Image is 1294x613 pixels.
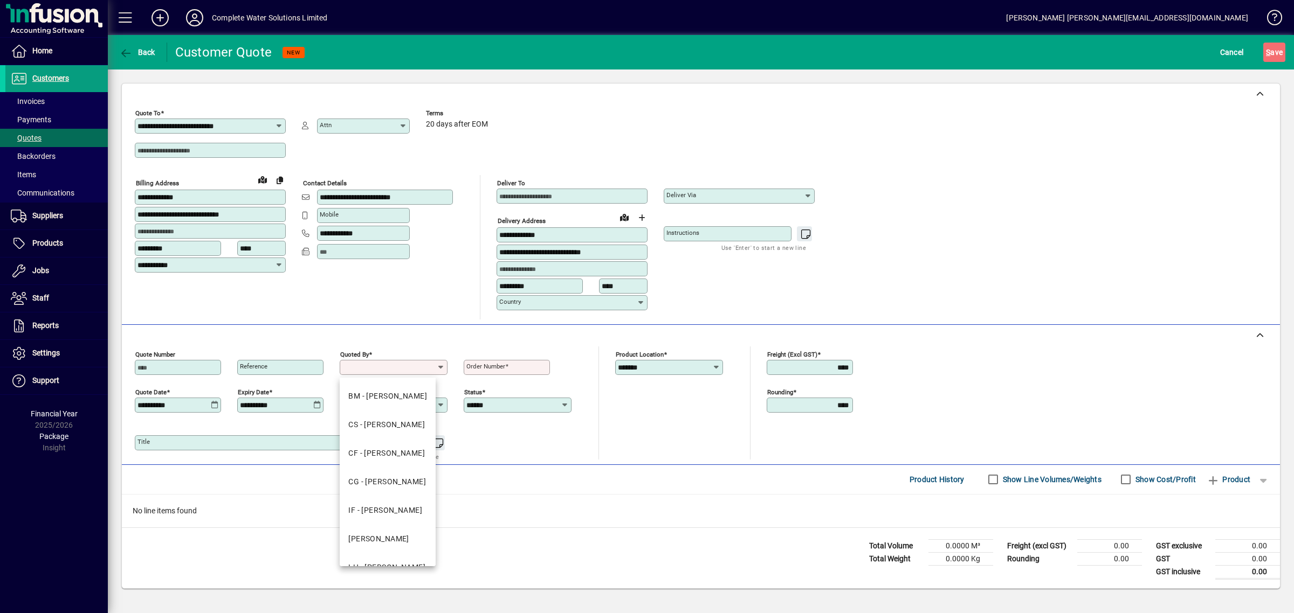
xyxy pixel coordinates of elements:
[348,533,409,545] div: [PERSON_NAME]
[1077,539,1142,552] td: 0.00
[287,49,300,56] span: NEW
[1217,43,1247,62] button: Cancel
[320,121,332,129] mat-label: Attn
[175,44,272,61] div: Customer Quote
[5,165,108,184] a: Items
[1215,565,1280,579] td: 0.00
[5,38,108,65] a: Home
[499,298,521,305] mat-label: Country
[1266,48,1270,57] span: S
[240,363,267,370] mat-label: Reference
[5,367,108,394] a: Support
[108,43,167,62] app-page-header-button: Back
[348,391,427,402] div: BM - [PERSON_NAME]
[1001,474,1102,485] label: Show Line Volumes/Weights
[32,294,49,302] span: Staff
[340,496,436,525] mat-option: IF - Ian Fry
[1151,552,1215,565] td: GST
[5,110,108,129] a: Payments
[340,439,436,468] mat-option: CF - Clint Fry
[143,8,177,27] button: Add
[11,134,42,142] span: Quotes
[340,410,436,439] mat-option: CS - Carl Sladen
[5,184,108,202] a: Communications
[5,129,108,147] a: Quotes
[1151,565,1215,579] td: GST inclusive
[31,409,78,418] span: Financial Year
[11,115,51,124] span: Payments
[1077,552,1142,565] td: 0.00
[32,74,69,82] span: Customers
[864,552,928,565] td: Total Weight
[39,432,68,441] span: Package
[1151,539,1215,552] td: GST exclusive
[1259,2,1281,37] a: Knowledge Base
[721,241,806,254] mat-hint: Use 'Enter' to start a new line
[32,239,63,247] span: Products
[1263,43,1285,62] button: Save
[928,552,993,565] td: 0.0000 Kg
[238,388,269,395] mat-label: Expiry date
[32,349,60,357] span: Settings
[32,211,63,220] span: Suppliers
[348,505,422,516] div: IF - [PERSON_NAME]
[1215,539,1280,552] td: 0.00
[616,208,633,226] a: View on map
[119,48,155,57] span: Back
[11,97,45,106] span: Invoices
[767,350,817,358] mat-label: Freight (excl GST)
[11,152,56,161] span: Backorders
[5,285,108,312] a: Staff
[177,8,212,27] button: Profile
[1266,44,1283,61] span: ave
[348,448,425,459] div: CF - [PERSON_NAME]
[5,92,108,110] a: Invoices
[1201,470,1256,489] button: Product
[320,211,339,218] mat-label: Mobile
[864,539,928,552] td: Total Volume
[5,312,108,339] a: Reports
[905,470,969,489] button: Product History
[340,382,436,410] mat-option: BM - Blair McFarlane
[340,468,436,496] mat-option: CG - Crystal Gaiger
[32,266,49,275] span: Jobs
[466,363,505,370] mat-label: Order number
[1002,539,1077,552] td: Freight (excl GST)
[633,209,650,226] button: Choose address
[1006,9,1248,26] div: [PERSON_NAME] [PERSON_NAME][EMAIL_ADDRESS][DOMAIN_NAME]
[340,553,436,582] mat-option: LH - Liam Hendren
[1133,474,1196,485] label: Show Cost/Profit
[5,147,108,165] a: Backorders
[348,476,426,487] div: CG - [PERSON_NAME]
[5,257,108,284] a: Jobs
[666,191,696,199] mat-label: Deliver via
[116,43,158,62] button: Back
[1207,471,1250,488] span: Product
[271,171,288,189] button: Copy to Delivery address
[340,525,436,553] mat-option: JB - Jeff Berkett
[5,230,108,257] a: Products
[616,350,664,358] mat-label: Product location
[1220,44,1244,61] span: Cancel
[767,388,793,395] mat-label: Rounding
[137,438,150,445] mat-label: Title
[928,539,993,552] td: 0.0000 M³
[666,229,699,236] mat-label: Instructions
[32,376,59,385] span: Support
[32,321,59,330] span: Reports
[32,46,52,55] span: Home
[1002,552,1077,565] td: Rounding
[910,471,965,488] span: Product History
[122,494,1280,527] div: No line items found
[464,388,482,395] mat-label: Status
[254,171,271,188] a: View on map
[497,179,525,187] mat-label: Deliver To
[11,170,36,179] span: Items
[348,419,425,430] div: CS - [PERSON_NAME]
[1215,552,1280,565] td: 0.00
[426,120,488,129] span: 20 days after EOM
[135,350,175,358] mat-label: Quote number
[348,562,425,573] div: LH - [PERSON_NAME]
[11,189,74,197] span: Communications
[426,110,491,117] span: Terms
